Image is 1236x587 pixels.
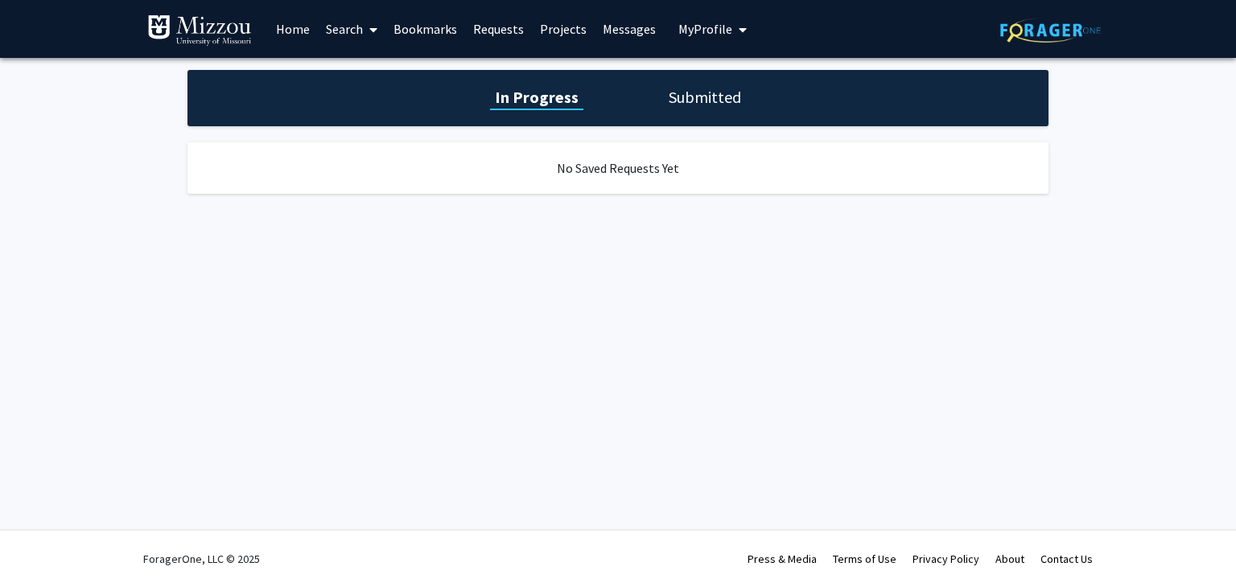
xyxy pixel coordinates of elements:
a: Contact Us [1040,552,1093,566]
div: No Saved Requests Yet [187,142,1049,194]
h1: Submitted [664,86,746,109]
a: Press & Media [748,552,817,566]
a: Messages [595,1,664,57]
a: Requests [465,1,532,57]
h1: In Progress [490,86,583,109]
a: Search [318,1,385,57]
div: ForagerOne, LLC © 2025 [143,531,260,587]
a: Home [268,1,318,57]
iframe: Chat [12,515,68,575]
a: Terms of Use [833,552,896,566]
a: About [995,552,1024,566]
span: My Profile [678,21,732,37]
img: University of Missouri Logo [147,14,252,47]
a: Privacy Policy [913,552,979,566]
a: Projects [532,1,595,57]
img: ForagerOne Logo [1000,18,1101,43]
a: Bookmarks [385,1,465,57]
